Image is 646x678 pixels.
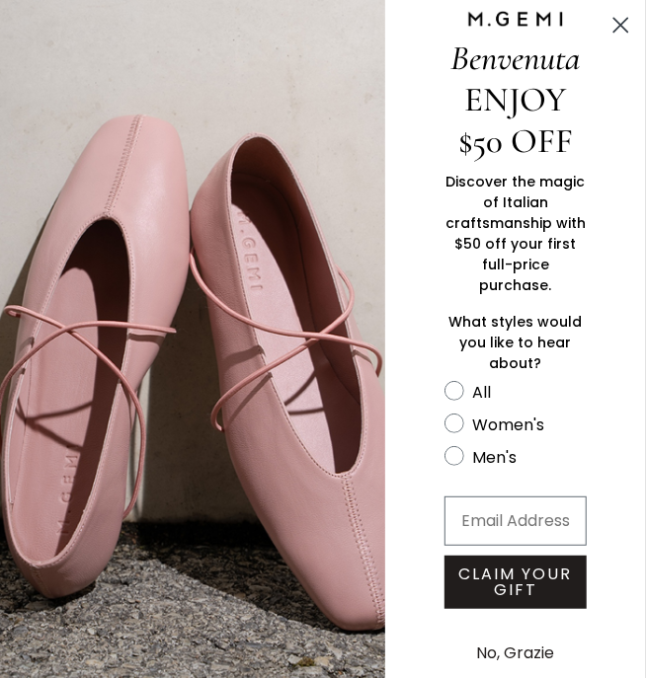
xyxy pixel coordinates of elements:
div: Men's [472,445,517,470]
span: What styles would you like to hear about? [449,312,583,373]
button: Close dialog [604,8,638,42]
button: CLAIM YOUR GIFT [444,556,587,609]
input: Email Address [444,496,587,546]
span: ENJOY $50 OFF [458,79,573,162]
span: Benvenuta [451,38,581,79]
div: Women's [472,413,544,437]
span: Discover the magic of Italian craftsmanship with $50 off your first full-price purchase. [445,172,586,295]
img: M.GEMI [466,10,565,28]
div: All [472,380,491,405]
button: No, Grazie [467,629,565,678]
